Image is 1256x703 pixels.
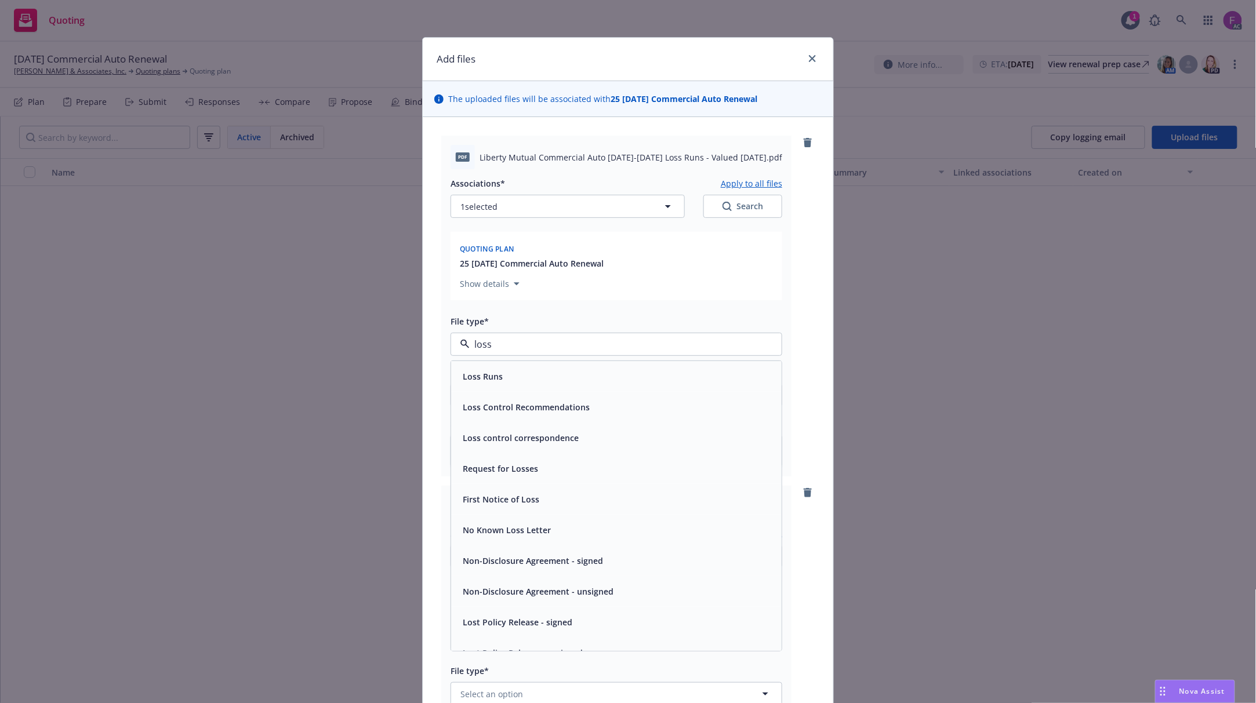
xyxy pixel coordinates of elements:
span: Select an option [460,688,523,700]
button: Loss Control Recommendations [463,401,590,413]
button: SearchSearch [703,195,782,218]
span: pdf [456,152,470,161]
button: Non-Disclosure Agreement - signed [463,555,603,567]
button: Lost Policy Release - signed [463,616,572,628]
button: Apply to all files [721,176,782,190]
button: 1selected [451,195,685,218]
span: Quoting plan [460,244,514,254]
span: File type* [451,316,489,327]
button: Nova Assist [1155,680,1235,703]
span: File type* [451,665,489,676]
button: Show details [455,277,524,291]
div: Search [723,201,763,212]
button: 25 [DATE] Commercial Auto Renewal [460,257,604,269]
button: Loss control correspondence [463,432,579,444]
span: The uploaded files will be associated with [448,93,757,105]
button: Non-Disclosure Agreement - unsigned [463,585,614,598]
input: Filter by keyword [470,337,758,351]
strong: 25 [DATE] Commercial Auto Renewal [611,93,757,104]
button: Loss Runs [463,370,503,383]
span: 1 selected [460,201,498,213]
button: Request for Losses [463,462,538,475]
h1: Add files [437,52,475,67]
span: Nova Assist [1179,686,1225,696]
button: Lost Policy Release - unsigned [463,647,583,659]
div: Drag to move [1156,680,1170,702]
span: Liberty Mutual Commercial Auto [DATE]-[DATE] Loss Runs - Valued [DATE].pdf [480,151,782,163]
span: Associations* [451,178,505,189]
a: close [805,52,819,65]
a: remove [801,486,815,500]
a: remove [801,136,815,150]
svg: Search [723,202,732,211]
button: No Known Loss Letter [463,524,551,536]
button: First Notice of Loss [463,493,539,505]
